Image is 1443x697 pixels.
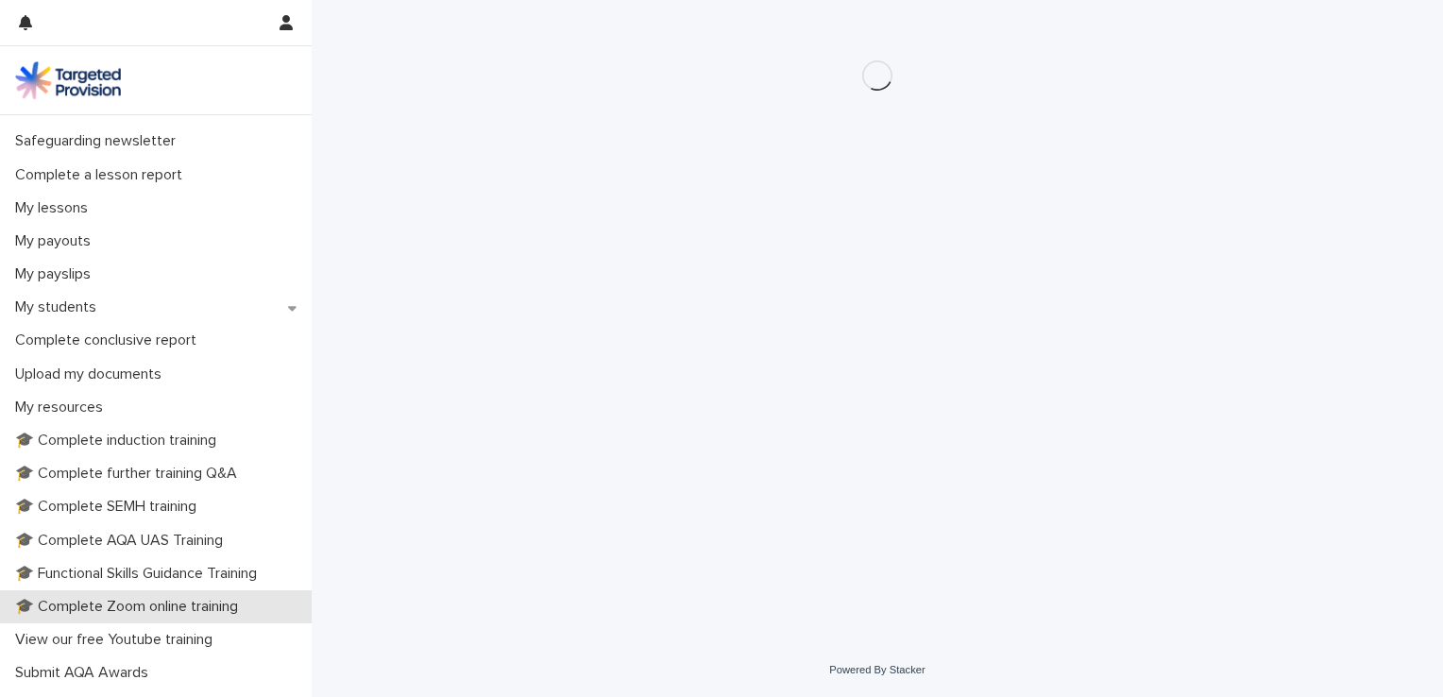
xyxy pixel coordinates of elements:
p: Upload my documents [8,365,177,383]
p: My resources [8,399,118,416]
p: 🎓 Functional Skills Guidance Training [8,565,272,583]
p: Submit AQA Awards [8,664,163,682]
p: 🎓 Complete further training Q&A [8,465,252,483]
p: Complete a lesson report [8,166,197,184]
p: My payouts [8,232,106,250]
p: Complete conclusive report [8,331,212,349]
p: Safeguarding newsletter [8,132,191,150]
p: My lessons [8,199,103,217]
p: My payslips [8,265,106,283]
p: 🎓 Complete AQA UAS Training [8,532,238,550]
p: 🎓 Complete SEMH training [8,498,212,516]
p: 🎓 Complete Zoom online training [8,598,253,616]
p: 🎓 Complete induction training [8,432,231,450]
a: Powered By Stacker [829,664,925,675]
img: M5nRWzHhSzIhMunXDL62 [15,61,121,99]
p: My students [8,298,111,316]
p: View our free Youtube training [8,631,228,649]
